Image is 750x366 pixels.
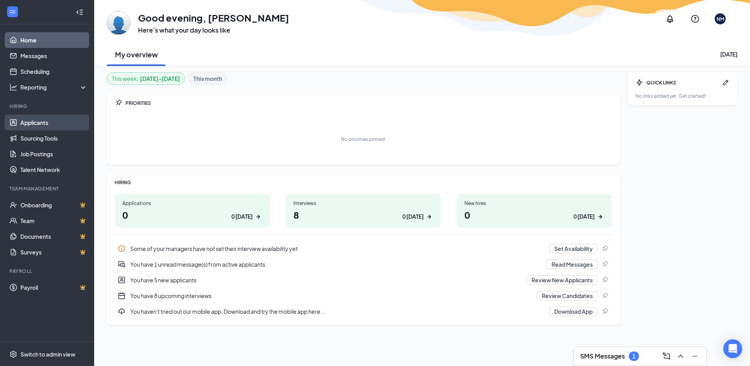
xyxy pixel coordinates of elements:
[112,74,180,83] div: This week :
[402,212,424,221] div: 0 [DATE]
[601,260,609,268] svg: Pin
[722,79,730,86] svg: Pen
[20,83,88,91] div: Reporting
[601,307,609,315] svg: Pin
[665,14,675,24] svg: Notifications
[126,100,612,106] div: PRIORITIES
[601,245,609,253] svg: Pin
[115,272,612,288] div: You have 5 new applicants
[138,11,289,24] h1: Good evening, [PERSON_NAME]
[293,208,433,221] h1: 8
[130,260,542,268] div: You have 1 unread message(s) from active applicants
[140,74,180,83] b: [DATE] - [DATE]
[20,130,87,146] a: Sourcing Tools
[115,304,612,319] a: DownloadYou haven't tried out our mobile app. Download and try the mobile app here...Download AppPin
[674,350,686,362] button: ChevronUp
[115,256,612,272] div: You have 1 unread message(s) from active applicants
[20,146,87,162] a: Job Postings
[130,276,522,284] div: You have 5 new applicants
[457,194,612,228] a: New hires00 [DATE]ArrowRight
[115,99,122,107] svg: Pin
[20,115,87,130] a: Applicants
[646,79,719,86] div: QUICK LINKS
[20,32,87,48] a: Home
[130,307,544,315] div: You haven't tried out our mobile app. Download and try the mobile app here...
[115,256,612,272] a: DoubleChatActiveYou have 1 unread message(s) from active applicantsRead MessagesPin
[115,241,612,256] div: Some of your managers have not set their interview availability yet
[20,213,87,229] a: TeamCrown
[130,245,544,253] div: Some of your managers have not set their interview availability yet
[690,351,699,361] svg: Minimize
[720,50,737,58] div: [DATE]
[130,292,532,300] div: You have 8 upcoming interviews
[9,350,17,358] svg: Settings
[723,339,742,358] div: Open Intercom Messenger
[601,276,609,284] svg: Pin
[659,350,672,362] button: ComposeMessage
[20,197,87,213] a: OnboardingCrown
[9,185,86,192] div: Team Management
[20,229,87,244] a: DocumentsCrown
[635,79,643,86] svg: Bolt
[546,260,598,269] button: Read Messages
[9,268,86,274] div: Payroll
[9,8,16,16] svg: WorkstreamLogo
[76,8,84,16] svg: Collapse
[717,16,724,22] div: NM
[20,64,87,79] a: Scheduling
[118,245,126,253] svg: Info
[115,49,158,59] h2: My overview
[688,350,700,362] button: Minimize
[632,353,635,360] div: 1
[20,48,87,64] a: Messages
[464,200,604,207] div: New hires
[601,292,609,300] svg: Pin
[20,350,75,358] div: Switch to admin view
[20,162,87,178] a: Talent Network
[138,26,289,35] h3: Here’s what your day looks like
[231,212,253,221] div: 0 [DATE]
[341,136,386,143] div: No priorities pinned.
[676,351,685,361] svg: ChevronUp
[115,194,270,228] a: Applications00 [DATE]ArrowRight
[464,208,604,221] h1: 0
[20,244,87,260] a: SurveysCrown
[549,307,598,316] button: Download App
[293,200,433,207] div: Interviews
[526,275,598,285] button: Review New Applicants
[9,83,17,91] svg: Analysis
[537,291,598,300] button: Review Candidates
[122,200,262,207] div: Applications
[118,307,126,315] svg: Download
[118,276,126,284] svg: UserEntity
[254,213,262,221] svg: ArrowRight
[580,352,625,361] h3: SMS Messages
[115,179,612,186] div: HIRING
[115,304,612,319] div: You haven't tried out our mobile app. Download and try the mobile app here...
[115,272,612,288] a: UserEntityYou have 5 new applicantsReview New ApplicantsPin
[115,288,612,304] a: CalendarNewYou have 8 upcoming interviewsReview CandidatesPin
[115,241,612,256] a: InfoSome of your managers have not set their interview availability yetSet AvailabilityPin
[635,93,730,99] div: No links added yet. Get started!
[690,14,700,24] svg: QuestionInfo
[122,208,262,221] h1: 0
[286,194,441,228] a: Interviews80 [DATE]ArrowRight
[20,280,87,295] a: PayrollCrown
[549,244,598,253] button: Set Availability
[9,103,86,110] div: Hiring
[425,213,433,221] svg: ArrowRight
[662,351,671,361] svg: ComposeMessage
[107,11,130,35] img: Nina Maestle
[193,74,222,83] b: This month
[118,292,126,300] svg: CalendarNew
[118,260,126,268] svg: DoubleChatActive
[115,288,612,304] div: You have 8 upcoming interviews
[573,212,595,221] div: 0 [DATE]
[596,213,604,221] svg: ArrowRight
